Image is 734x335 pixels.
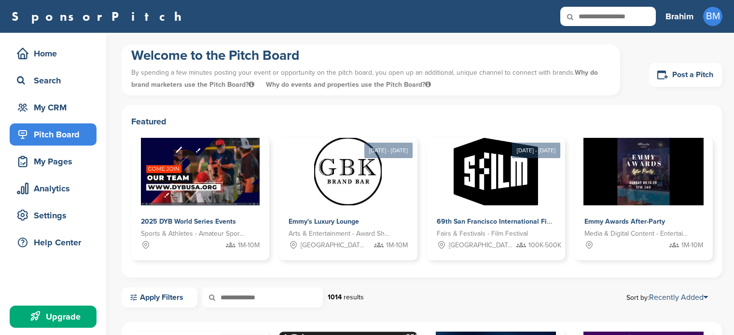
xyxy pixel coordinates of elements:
a: Sponsorpitch & 2025 DYB World Series Events Sports & Athletes - Amateur Sports Leagues 1M-10M [131,138,269,260]
div: [DATE] - [DATE] [512,143,560,158]
div: Help Center [14,234,97,251]
div: My Pages [14,153,97,170]
span: Emmy Awards After-Party [584,217,665,226]
div: Search [14,72,97,89]
a: Analytics [10,177,97,200]
span: [GEOGRAPHIC_DATA], [GEOGRAPHIC_DATA] [301,240,366,251]
span: Why do events and properties use the Pitch Board? [266,80,431,89]
span: Sports & Athletes - Amateur Sports Leagues [141,228,245,239]
span: 2025 DYB World Series Events [141,217,236,226]
span: 1M-10M [386,240,408,251]
h1: Welcome to the Pitch Board [131,47,610,64]
a: My Pages [10,150,97,173]
a: Recently Added [649,293,708,302]
a: Help Center [10,231,97,254]
img: Sponsorpitch & [454,138,538,205]
div: Pitch Board [14,126,97,143]
span: 69th San Francisco International Film Festival [437,217,581,226]
div: My CRM [14,99,97,116]
span: 100K-500K [528,240,561,251]
div: Analytics [14,180,97,197]
span: results [344,293,364,301]
div: [DATE] - [DATE] [364,143,413,158]
div: Settings [14,207,97,224]
img: Sponsorpitch & [314,138,382,205]
h2: Featured [131,115,713,128]
a: My CRM [10,96,97,119]
span: Sort by: [626,294,708,301]
a: [DATE] - [DATE] Sponsorpitch & Emmy's Luxury Lounge Arts & Entertainment - Award Show [GEOGRAPHIC... [279,122,417,260]
span: [GEOGRAPHIC_DATA], [GEOGRAPHIC_DATA] [449,240,514,251]
a: Apply Filters [122,287,197,308]
a: Home [10,42,97,65]
span: Arts & Entertainment - Award Show [289,228,393,239]
strong: 1014 [328,293,342,301]
div: Upgrade [14,308,97,325]
span: Media & Digital Content - Entertainment [584,228,689,239]
a: [DATE] - [DATE] Sponsorpitch & 69th San Francisco International Film Festival Fairs & Festivals -... [427,122,565,260]
a: Upgrade [10,306,97,328]
a: Post a Pitch [649,63,722,87]
div: Home [14,45,97,62]
img: Sponsorpitch & [141,138,260,205]
span: BM [703,7,722,26]
span: 1M-10M [238,240,260,251]
a: Search [10,69,97,92]
img: Sponsorpitch & [583,138,704,205]
span: 1M-10M [681,240,703,251]
a: Pitch Board [10,123,97,146]
h3: Brahim [665,10,693,23]
a: Brahim [665,6,693,27]
span: Emmy's Luxury Lounge [289,217,359,226]
a: Sponsorpitch & Emmy Awards After-Party Media & Digital Content - Entertainment 1M-10M [575,138,713,260]
p: By spending a few minutes posting your event or opportunity on the pitch board, you open up an ad... [131,64,610,93]
a: SponsorPitch [12,10,188,23]
span: Fairs & Festivals - Film Festival [437,228,528,239]
a: Settings [10,204,97,227]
